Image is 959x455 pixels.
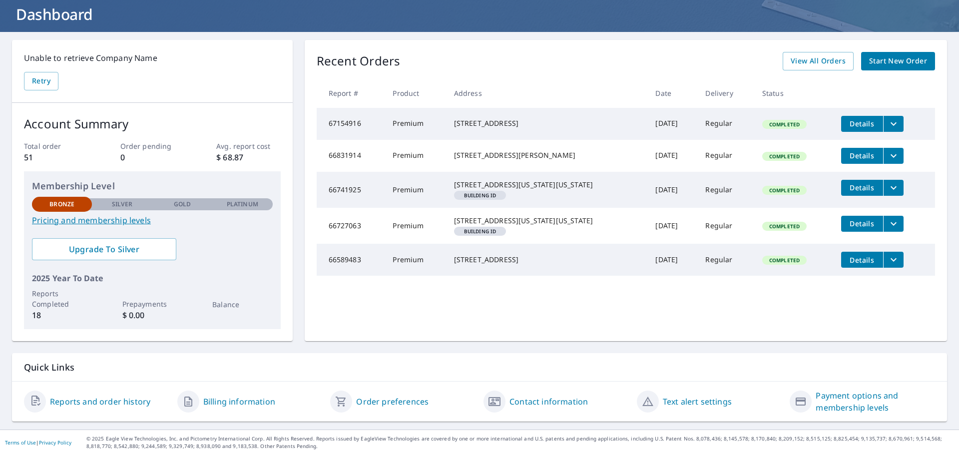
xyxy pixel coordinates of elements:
[317,244,385,276] td: 66589483
[464,229,496,234] em: Building ID
[763,223,806,230] span: Completed
[883,216,904,232] button: filesDropdownBtn-66727063
[454,180,640,190] div: [STREET_ADDRESS][US_STATE][US_STATE]
[122,309,182,321] p: $ 0.00
[816,390,935,414] a: Payment options and membership levels
[120,141,184,151] p: Order pending
[385,208,446,244] td: Premium
[883,252,904,268] button: filesDropdownBtn-66589483
[847,119,877,128] span: Details
[203,396,275,408] a: Billing information
[883,116,904,132] button: filesDropdownBtn-67154916
[385,78,446,108] th: Product
[861,52,935,70] a: Start New Order
[212,299,272,310] p: Balance
[791,55,846,67] span: View All Orders
[317,52,401,70] p: Recent Orders
[841,148,883,164] button: detailsBtn-66831914
[841,116,883,132] button: detailsBtn-67154916
[32,272,273,284] p: 2025 Year To Date
[49,200,74,209] p: Bronze
[39,439,71,446] a: Privacy Policy
[647,172,697,208] td: [DATE]
[120,151,184,163] p: 0
[464,193,496,198] em: Building ID
[317,108,385,140] td: 67154916
[227,200,258,209] p: Platinum
[841,216,883,232] button: detailsBtn-66727063
[454,216,640,226] div: [STREET_ADDRESS][US_STATE][US_STATE]
[869,55,927,67] span: Start New Order
[385,140,446,172] td: Premium
[454,118,640,128] div: [STREET_ADDRESS]
[663,396,732,408] a: Text alert settings
[847,255,877,265] span: Details
[763,187,806,194] span: Completed
[317,140,385,172] td: 66831914
[697,208,754,244] td: Regular
[509,396,588,408] a: Contact information
[697,172,754,208] td: Regular
[5,439,36,446] a: Terms of Use
[783,52,854,70] a: View All Orders
[174,200,191,209] p: Gold
[647,108,697,140] td: [DATE]
[754,78,833,108] th: Status
[32,75,50,87] span: Retry
[317,172,385,208] td: 66741925
[883,148,904,164] button: filesDropdownBtn-66831914
[216,141,280,151] p: Avg. report cost
[454,150,640,160] div: [STREET_ADDRESS][PERSON_NAME]
[847,183,877,192] span: Details
[763,153,806,160] span: Completed
[841,252,883,268] button: detailsBtn-66589483
[697,108,754,140] td: Regular
[847,219,877,228] span: Details
[32,238,176,260] a: Upgrade To Silver
[50,396,150,408] a: Reports and order history
[317,78,385,108] th: Report #
[86,435,954,450] p: © 2025 Eagle View Technologies, Inc. and Pictometry International Corp. All Rights Reserved. Repo...
[24,361,935,374] p: Quick Links
[122,299,182,309] p: Prepayments
[385,108,446,140] td: Premium
[24,141,88,151] p: Total order
[5,440,71,446] p: |
[32,214,273,226] a: Pricing and membership levels
[24,72,58,90] button: Retry
[454,255,640,265] div: [STREET_ADDRESS]
[32,179,273,193] p: Membership Level
[647,140,697,172] td: [DATE]
[647,244,697,276] td: [DATE]
[446,78,648,108] th: Address
[697,140,754,172] td: Regular
[32,288,92,309] p: Reports Completed
[24,151,88,163] p: 51
[24,115,281,133] p: Account Summary
[356,396,429,408] a: Order preferences
[697,78,754,108] th: Delivery
[763,257,806,264] span: Completed
[40,244,168,255] span: Upgrade To Silver
[385,244,446,276] td: Premium
[32,309,92,321] p: 18
[216,151,280,163] p: $ 68.87
[24,52,281,64] p: Unable to retrieve Company Name
[12,4,947,24] h1: Dashboard
[697,244,754,276] td: Regular
[647,208,697,244] td: [DATE]
[841,180,883,196] button: detailsBtn-66741925
[847,151,877,160] span: Details
[763,121,806,128] span: Completed
[883,180,904,196] button: filesDropdownBtn-66741925
[112,200,133,209] p: Silver
[385,172,446,208] td: Premium
[647,78,697,108] th: Date
[317,208,385,244] td: 66727063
